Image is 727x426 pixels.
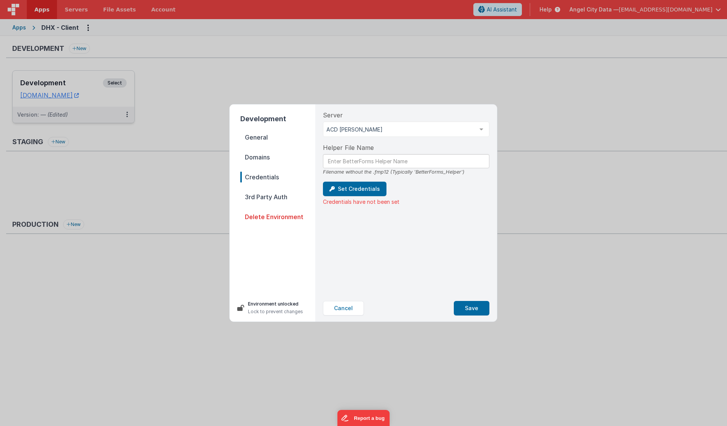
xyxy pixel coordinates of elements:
h2: Development [240,114,315,124]
span: Helper File Name [323,143,374,152]
p: Lock to prevent changes [248,308,303,315]
p: Credentials have not been set [323,198,489,206]
p: Environment unlocked [248,300,303,308]
span: Domains [240,152,315,163]
span: 3rd Party Auth [240,192,315,202]
span: Delete Environment [240,211,315,222]
span: ACD [PERSON_NAME] [326,126,474,133]
span: Credentials [240,172,315,182]
div: Filename without the .fmp12 (Typically 'BetterForms_Helper') [323,168,489,176]
span: Server [323,111,343,120]
span: General [240,132,315,143]
button: Save [454,301,489,315]
button: Cancel [323,301,364,315]
iframe: Marker.io feedback button [337,410,390,426]
input: Enter BetterForms Helper Name [323,154,489,168]
button: Set Credentials [323,182,386,196]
